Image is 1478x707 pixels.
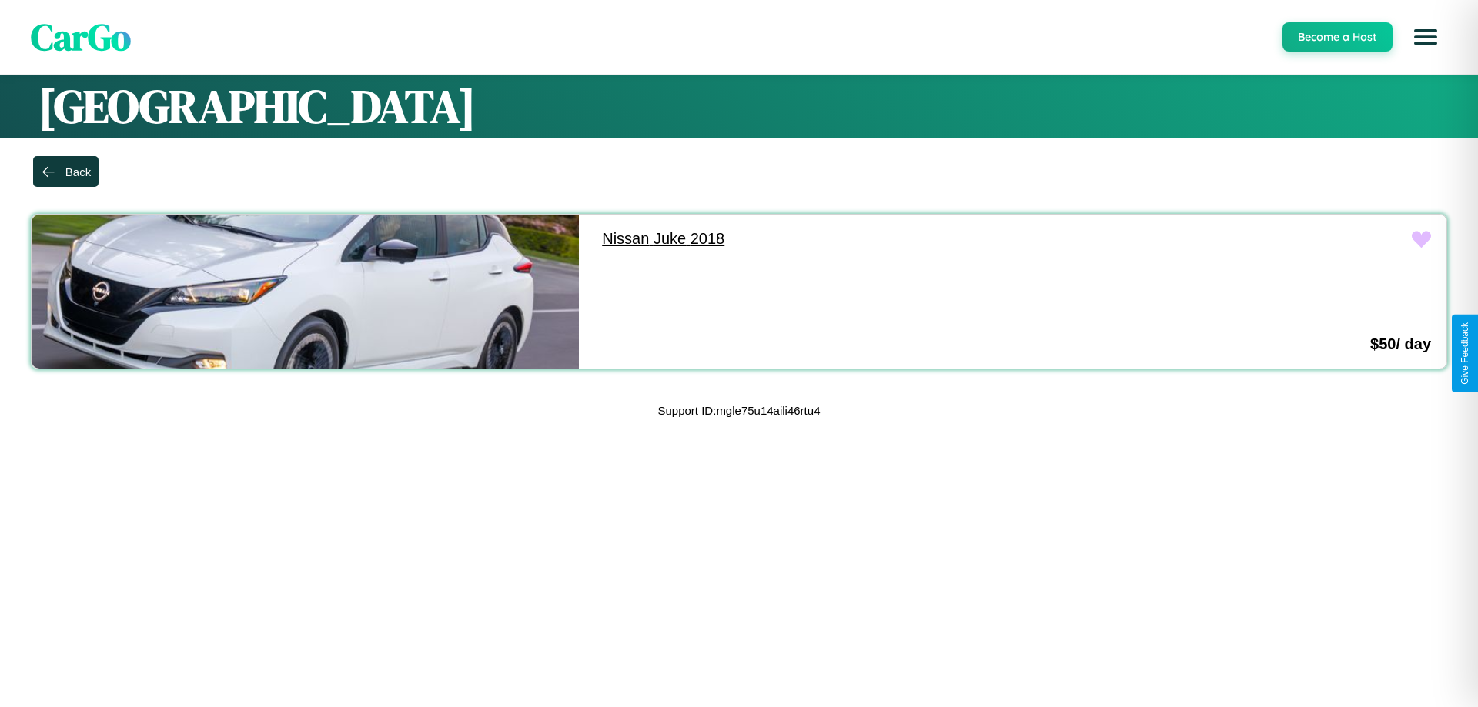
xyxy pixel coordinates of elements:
[38,75,1440,138] h1: [GEOGRAPHIC_DATA]
[1460,322,1470,385] div: Give Feedback
[587,215,1134,263] a: Nissan Juke 2018
[1404,15,1447,58] button: Open menu
[1282,22,1393,52] button: Become a Host
[1370,335,1431,353] h3: $ 50 / day
[65,165,91,178] div: Back
[658,400,821,421] p: Support ID: mgle75u14aili46rtu4
[31,12,131,62] span: CarGo
[33,156,99,187] button: Back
